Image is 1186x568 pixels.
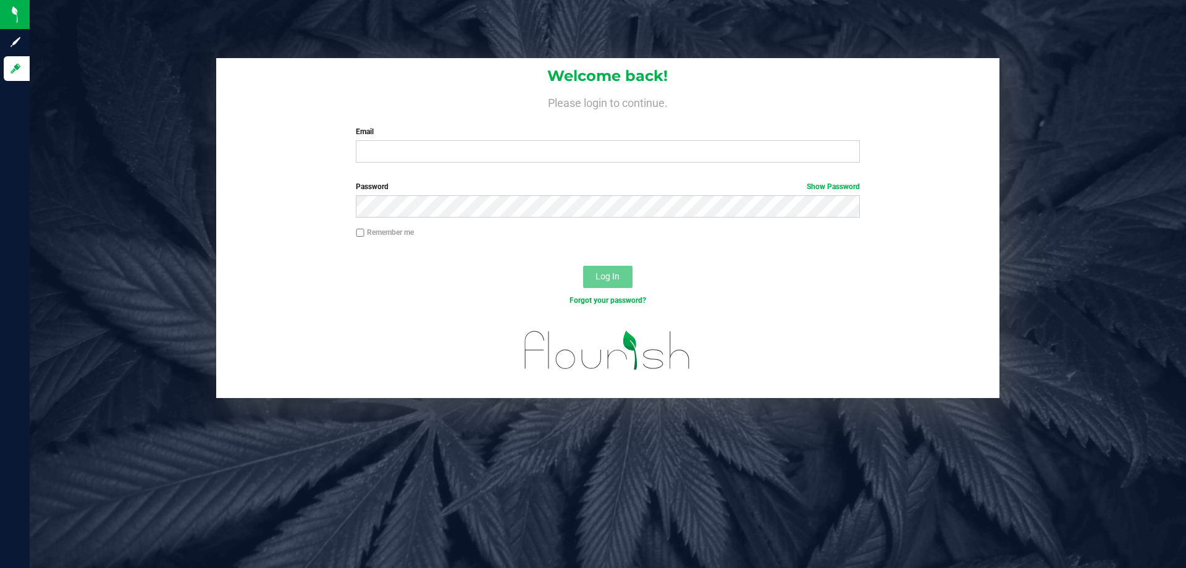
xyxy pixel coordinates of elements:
[807,182,860,191] a: Show Password
[9,62,22,75] inline-svg: Log in
[216,94,999,109] h4: Please login to continue.
[356,229,364,237] input: Remember me
[595,271,620,281] span: Log In
[510,319,705,382] img: flourish_logo.svg
[356,182,389,191] span: Password
[216,68,999,84] h1: Welcome back!
[583,266,633,288] button: Log In
[570,296,646,305] a: Forgot your password?
[9,36,22,48] inline-svg: Sign up
[356,227,414,238] label: Remember me
[356,126,859,137] label: Email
